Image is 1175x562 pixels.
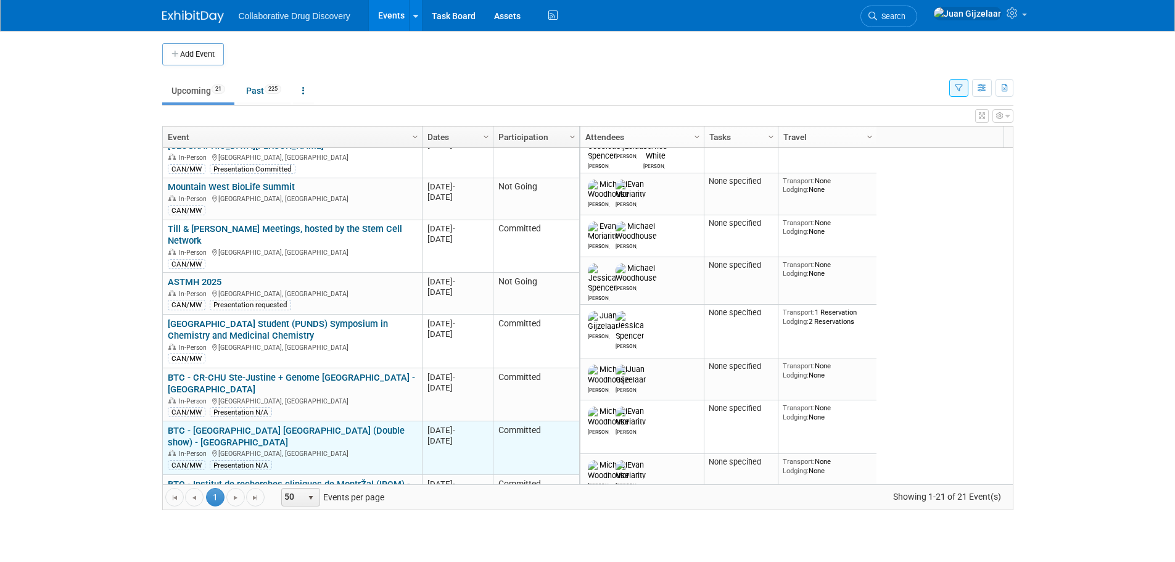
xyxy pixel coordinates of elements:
div: Juan Gijzelaar [616,385,637,393]
td: Committed [493,125,579,178]
div: Evan Moriarity [616,427,637,435]
span: In-Person [179,450,210,458]
span: Column Settings [865,132,875,142]
div: None specified [709,362,773,371]
td: Committed [493,368,579,421]
span: Column Settings [567,132,577,142]
a: Travel [783,126,868,147]
td: Committed [493,421,579,475]
div: [GEOGRAPHIC_DATA], [GEOGRAPHIC_DATA] [168,395,416,406]
a: BTC - Institut de recherches cliniques de MontrŽal (IRCM) - [GEOGRAPHIC_DATA] [168,479,410,502]
img: Jessica Spencer [588,263,616,293]
a: [GEOGRAPHIC_DATA] Student (PUNDS) Symposium in Chemistry and Medicinal Chemistry [168,318,388,341]
div: None specified [709,308,773,318]
img: In-Person Event [168,249,176,255]
div: CAN/MW [168,164,205,174]
div: James White [643,161,665,169]
img: Michael Woodhouse [616,221,657,241]
div: [DATE] [427,234,487,244]
a: Participation [498,126,571,147]
span: Transport: [783,403,815,412]
span: Column Settings [481,132,491,142]
span: In-Person [179,344,210,352]
span: Go to the next page [231,493,241,503]
div: Michael Woodhouse [616,241,637,249]
span: - [453,182,455,191]
div: Juan Gijzelaar [588,331,609,339]
span: 225 [265,85,281,94]
span: Transport: [783,308,815,316]
span: Lodging: [783,317,809,326]
img: Juan Gijzelaar [616,365,646,384]
span: Column Settings [692,132,702,142]
img: Juan Gijzelaar [933,7,1002,20]
div: Michael Woodhouse [588,427,609,435]
a: Go to the last page [246,488,265,506]
td: Committed [493,220,579,273]
img: Michael Woodhouse [616,263,657,283]
div: [DATE] [427,318,487,329]
span: Lodging: [783,269,809,278]
span: In-Person [179,195,210,203]
span: Search [877,12,905,21]
div: Presentation N/A [210,460,272,470]
div: None specified [709,457,773,467]
span: Transport: [783,457,815,466]
div: None None [783,176,872,194]
img: Michael Woodhouse [588,365,629,384]
div: None specified [709,403,773,413]
img: Evan Moriarity [588,221,618,241]
img: Juan Gijzelaar [588,311,618,331]
div: [DATE] [427,276,487,287]
span: Events per page [265,488,397,506]
span: Lodging: [783,466,809,475]
td: Not Going [493,273,579,315]
div: [DATE] [427,382,487,393]
span: In-Person [179,249,210,257]
div: None None [783,362,872,379]
div: CAN/MW [168,259,205,269]
div: Jessica Spencer [588,293,609,301]
button: Add Event [162,43,224,65]
span: - [453,373,455,382]
a: Column Settings [408,126,422,145]
span: Collaborative Drug Discovery [239,11,350,21]
div: [DATE] [427,329,487,339]
div: Michael Woodhouse [588,199,609,207]
img: Evan Moriarity [616,180,646,199]
img: Michael Woodhouse [588,407,629,426]
img: Michael Woodhouse [588,180,629,199]
span: - [453,479,455,489]
span: Go to the last page [250,493,260,503]
div: [GEOGRAPHIC_DATA], [GEOGRAPHIC_DATA] [168,448,416,458]
span: - [453,319,455,328]
div: None specified [709,176,773,186]
a: BTC - [GEOGRAPHIC_DATA] [GEOGRAPHIC_DATA] (Double show) - [GEOGRAPHIC_DATA] [168,425,405,448]
a: Column Settings [863,126,876,145]
span: In-Person [179,397,210,405]
img: In-Person Event [168,397,176,403]
a: BTC - CR-CHU Ste-Justine + Genome [GEOGRAPHIC_DATA] - [GEOGRAPHIC_DATA] [168,372,415,395]
div: [DATE] [427,372,487,382]
span: Transport: [783,218,815,227]
div: Juan Gijzelaar [616,151,637,159]
div: CAN/MW [168,407,205,417]
span: Go to the first page [170,493,179,503]
a: ASTMH 2025 [168,276,221,287]
div: None specified [709,218,773,228]
img: Jessica Spencer [616,311,644,341]
span: 1 [206,488,225,506]
img: In-Person Event [168,195,176,201]
img: Evan Moriarity [616,407,646,426]
span: Transport: [783,260,815,269]
span: 50 [282,489,303,506]
a: Tasks [709,126,770,147]
div: None None [783,260,872,278]
a: Mountain West BioLife Summit [168,181,295,192]
span: Lodging: [783,413,809,421]
span: Lodging: [783,227,809,236]
div: 1 Reservation 2 Reservations [783,308,872,326]
span: In-Person [179,154,210,162]
img: In-Person Event [168,344,176,350]
span: 21 [212,85,225,94]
